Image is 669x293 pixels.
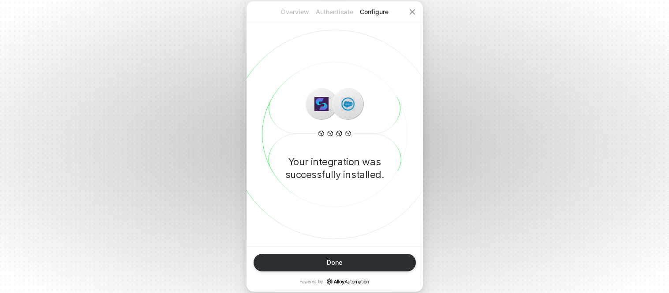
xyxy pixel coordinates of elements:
p: Powered by [299,278,369,285]
img: icon [341,97,355,111]
img: icon [314,97,329,111]
span: icon-close [409,8,416,15]
p: Your integration was successfully installed. [261,156,409,181]
p: Authenticate [315,7,355,16]
p: Configure [355,7,394,16]
button: Done [254,254,416,271]
a: icon-success [327,278,369,285]
div: Done [327,259,343,266]
p: Overview [275,7,315,16]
